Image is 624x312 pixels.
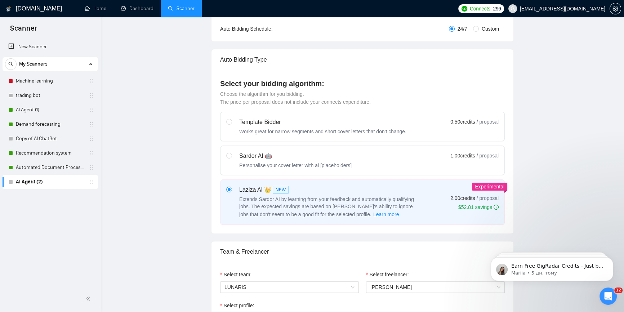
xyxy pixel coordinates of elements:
[86,295,93,302] span: double-left
[5,62,16,67] span: search
[239,186,419,194] div: Laziza AI
[223,302,254,309] span: Select profile:
[8,40,92,54] a: New Scanner
[16,146,84,160] a: Recommendation system
[470,5,491,13] span: Connects:
[450,194,475,202] span: 2.00 credits
[16,103,84,117] a: AI Agent (1)
[610,6,621,12] a: setting
[480,242,624,293] iframe: Intercom notifications повідомлення
[239,118,406,126] div: Template Bidder
[493,5,501,13] span: 296
[614,288,623,293] span: 12
[610,3,621,14] button: setting
[4,23,43,38] span: Scanner
[370,284,412,290] span: [PERSON_NAME]
[239,152,352,160] div: Sardor AI 🤖
[477,118,499,125] span: / proposal
[455,25,470,33] span: 24/7
[450,118,475,126] span: 0.50 credits
[89,93,94,98] span: holder
[239,162,352,169] div: Personalise your cover letter with ai [placeholders]
[16,88,84,103] a: trading bot
[5,58,17,70] button: search
[3,57,98,189] li: My Scanners
[273,186,289,194] span: NEW
[510,6,515,11] span: user
[16,74,84,88] a: Machine learning
[220,271,251,278] label: Select team:
[89,179,94,185] span: holder
[89,78,94,84] span: holder
[373,210,400,219] button: Laziza AI NEWExtends Sardor AI by learning from your feedback and automatically qualifying jobs. ...
[16,160,84,175] a: Automated Document Processing
[479,25,502,33] span: Custom
[477,152,499,159] span: / proposal
[220,241,505,262] div: Team & Freelancer
[3,40,98,54] li: New Scanner
[168,5,195,12] a: searchScanner
[89,121,94,127] span: holder
[16,175,84,189] a: AI Agent (2)
[220,25,315,33] div: Auto Bidding Schedule:
[220,91,371,105] span: Choose the algorithm for you bidding. The price per proposal does not include your connects expen...
[224,282,355,293] span: LUNARIS
[89,150,94,156] span: holder
[89,136,94,142] span: holder
[16,132,84,146] a: Copy of AI ChatBot
[85,5,106,12] a: homeHome
[6,3,11,15] img: logo
[89,165,94,170] span: holder
[264,186,271,194] span: 👑
[494,205,499,210] span: info-circle
[458,204,499,211] div: $52.81 savings
[373,210,399,218] span: Learn more
[121,5,153,12] a: dashboardDashboard
[600,288,617,305] iframe: Intercom live chat
[220,79,505,89] h4: Select your bidding algorithm:
[16,117,84,132] a: Demand forecasting
[19,57,48,71] span: My Scanners
[366,271,409,278] label: Select freelancer:
[239,196,414,217] span: Extends Sardor AI by learning from your feedback and automatically qualifying jobs. The expected ...
[450,152,475,160] span: 1.00 credits
[462,6,467,12] img: upwork-logo.png
[475,184,504,190] span: Experimental
[239,128,406,135] div: Works great for narrow segments and short cover letters that don't change.
[89,107,94,113] span: holder
[477,195,499,202] span: / proposal
[220,49,505,70] div: Auto Bidding Type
